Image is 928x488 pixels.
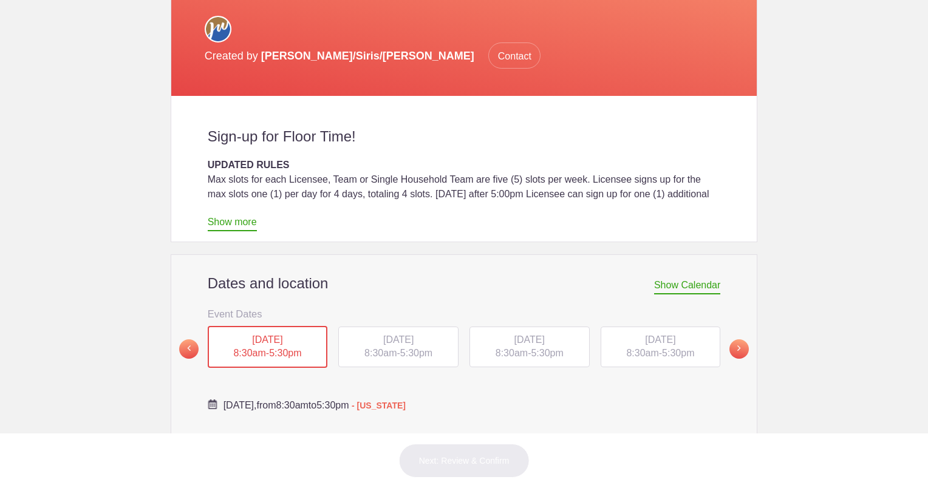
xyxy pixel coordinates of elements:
[352,401,406,410] span: - [US_STATE]
[531,348,563,358] span: 5:30pm
[205,42,541,69] p: Created by
[276,400,308,410] span: 8:30am
[223,400,406,410] span: from to
[488,42,541,69] span: Contact
[208,127,721,146] h2: Sign-up for Floor Time!
[496,348,528,358] span: 8:30am
[469,326,590,368] button: [DATE] 8:30am-5:30pm
[662,348,694,358] span: 5:30pm
[207,325,329,369] button: [DATE] 8:30am-5:30pm
[252,334,282,345] span: [DATE]
[316,400,349,410] span: 5:30pm
[205,16,231,42] img: Circle for social
[208,160,290,170] strong: UPDATED RULES
[233,348,265,358] span: 8:30am
[399,444,530,478] button: Next: Review & Confirm
[400,348,432,358] span: 5:30pm
[338,327,459,368] div: -
[208,217,257,231] a: Show more
[654,280,720,294] span: Show Calendar
[383,334,414,345] span: [DATE]
[261,50,474,62] span: [PERSON_NAME]/Siris/[PERSON_NAME]
[645,334,675,345] span: [DATE]
[600,326,722,368] button: [DATE] 8:30am-5:30pm
[338,326,459,368] button: [DATE] 8:30am-5:30pm
[208,399,217,409] img: Cal purple
[208,326,328,368] div: -
[514,334,545,345] span: [DATE]
[208,274,721,293] h2: Dates and location
[469,327,590,368] div: -
[223,400,257,410] span: [DATE],
[364,348,397,358] span: 8:30am
[208,172,721,231] div: Max slots for each Licensee, Team or Single Household Team are five (5) slots per week. Licensee ...
[269,348,301,358] span: 5:30pm
[208,305,721,323] h3: Event Dates
[626,348,658,358] span: 8:30am
[601,327,721,368] div: -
